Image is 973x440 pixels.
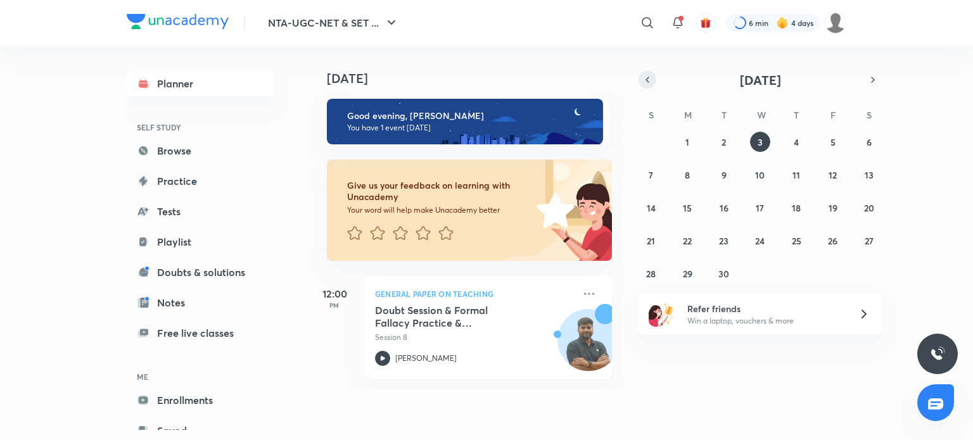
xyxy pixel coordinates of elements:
button: September 20, 2025 [859,198,879,218]
a: Browse [127,138,274,163]
a: Company Logo [127,14,229,32]
p: PM [309,301,360,309]
abbr: September 9, 2025 [722,169,727,181]
a: Practice [127,168,274,194]
button: September 24, 2025 [750,230,770,251]
span: [DATE] [740,72,781,89]
img: feedback_image [493,160,612,261]
button: September 27, 2025 [859,230,879,251]
a: Planner [127,71,274,96]
p: [PERSON_NAME] [395,353,457,364]
abbr: September 19, 2025 [829,202,837,214]
button: September 23, 2025 [714,230,734,251]
abbr: September 26, 2025 [828,235,837,247]
p: Session 8 [375,332,574,343]
a: Playlist [127,229,274,255]
abbr: Friday [830,109,836,121]
button: September 14, 2025 [641,198,661,218]
abbr: September 3, 2025 [758,136,763,148]
abbr: Wednesday [757,109,766,121]
abbr: September 8, 2025 [685,169,690,181]
abbr: September 10, 2025 [755,169,765,181]
img: avatar [700,17,711,28]
h5: 12:00 [309,286,360,301]
abbr: September 16, 2025 [720,202,728,214]
abbr: September 14, 2025 [647,202,656,214]
abbr: September 29, 2025 [683,268,692,280]
button: September 1, 2025 [677,132,697,152]
abbr: September 1, 2025 [685,136,689,148]
button: September 11, 2025 [786,165,806,185]
abbr: September 30, 2025 [718,268,729,280]
button: September 26, 2025 [823,230,843,251]
button: September 28, 2025 [641,263,661,284]
button: September 5, 2025 [823,132,843,152]
abbr: September 20, 2025 [864,202,874,214]
img: streak [776,16,789,29]
button: September 13, 2025 [859,165,879,185]
img: evening [327,99,603,144]
h6: Refer friends [687,302,843,315]
button: September 29, 2025 [677,263,697,284]
a: Tests [127,199,274,224]
abbr: September 25, 2025 [792,235,801,247]
abbr: September 24, 2025 [755,235,765,247]
img: Avatar [558,316,619,377]
p: Win a laptop, vouchers & more [687,315,843,327]
abbr: September 18, 2025 [792,202,801,214]
img: Vinayak Rana [825,12,846,34]
abbr: September 6, 2025 [867,136,872,148]
abbr: September 2, 2025 [722,136,726,148]
abbr: September 12, 2025 [829,169,837,181]
button: September 7, 2025 [641,165,661,185]
button: September 30, 2025 [714,263,734,284]
a: Notes [127,290,274,315]
button: NTA-UGC-NET & SET ... [260,10,407,35]
button: September 9, 2025 [714,165,734,185]
abbr: Sunday [649,109,654,121]
abbr: Monday [684,109,692,121]
button: September 12, 2025 [823,165,843,185]
p: You have 1 event [DATE] [347,123,592,133]
button: September 2, 2025 [714,132,734,152]
abbr: September 11, 2025 [792,169,800,181]
h4: [DATE] [327,71,625,86]
button: September 10, 2025 [750,165,770,185]
button: September 21, 2025 [641,230,661,251]
p: General Paper on Teaching [375,286,574,301]
a: Free live classes [127,320,274,346]
a: Doubts & solutions [127,260,274,285]
button: September 16, 2025 [714,198,734,218]
abbr: September 27, 2025 [865,235,874,247]
button: September 19, 2025 [823,198,843,218]
abbr: September 22, 2025 [683,235,692,247]
h6: Good evening, [PERSON_NAME] [347,110,592,122]
button: September 4, 2025 [786,132,806,152]
abbr: September 4, 2025 [794,136,799,148]
abbr: September 23, 2025 [719,235,728,247]
h6: SELF STUDY [127,116,274,138]
abbr: September 21, 2025 [647,235,655,247]
button: [DATE] [656,71,864,89]
button: September 22, 2025 [677,230,697,251]
button: September 18, 2025 [786,198,806,218]
img: referral [649,301,674,327]
button: September 6, 2025 [859,132,879,152]
abbr: September 15, 2025 [683,202,692,214]
button: September 3, 2025 [750,132,770,152]
abbr: Saturday [867,109,872,121]
p: Your word will help make Unacademy better [347,205,532,215]
h6: ME [127,366,274,387]
abbr: September 28, 2025 [646,268,656,280]
abbr: Thursday [794,109,799,121]
img: ttu [930,346,945,361]
abbr: September 7, 2025 [649,169,653,181]
button: September 15, 2025 [677,198,697,218]
h5: Doubt Session & Formal Fallacy Practice & Distribution [375,304,533,329]
button: avatar [696,13,716,33]
abbr: September 5, 2025 [830,136,836,148]
button: September 25, 2025 [786,230,806,251]
abbr: September 17, 2025 [756,202,764,214]
img: Company Logo [127,14,229,29]
button: September 8, 2025 [677,165,697,185]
